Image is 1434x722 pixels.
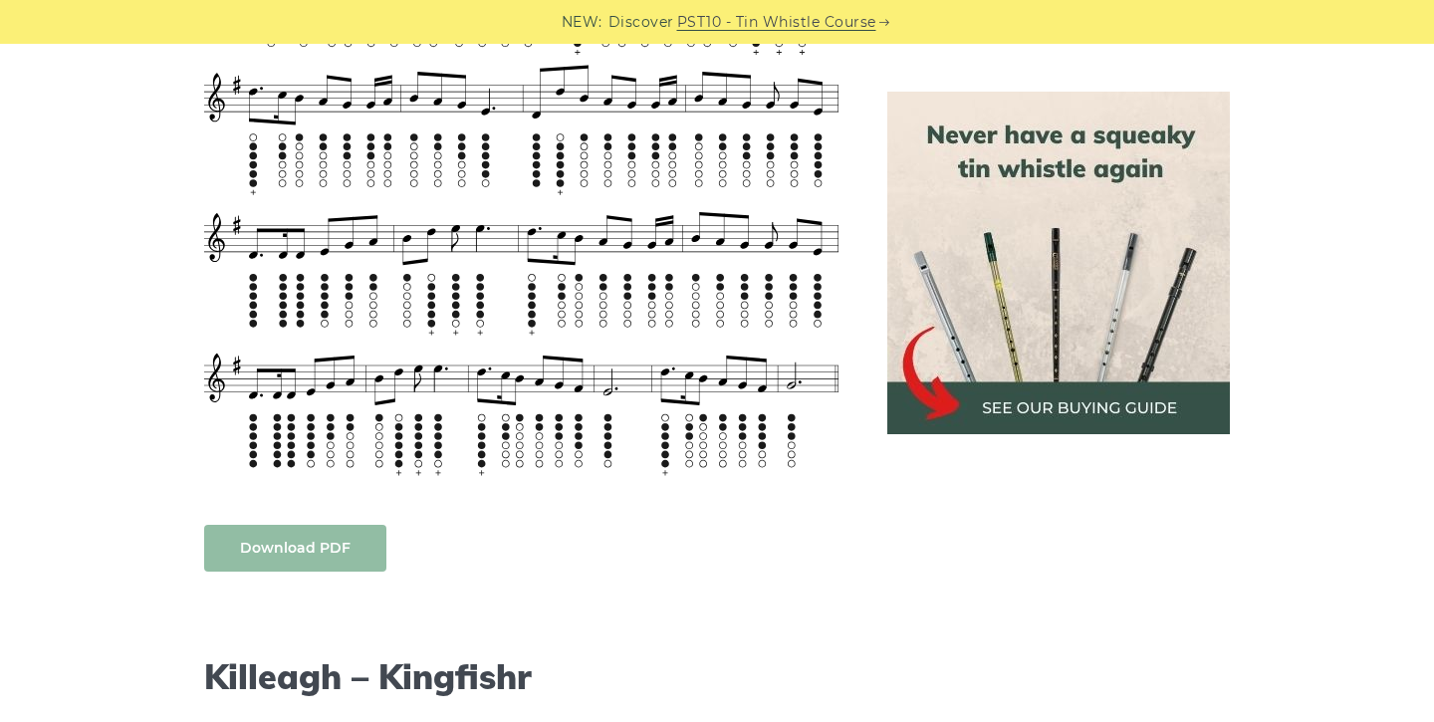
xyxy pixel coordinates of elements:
h2: Killeagh – Kingfishr [204,657,839,698]
span: Discover [608,11,674,34]
span: NEW: [562,11,602,34]
img: tin whistle buying guide [887,92,1230,434]
a: Download PDF [204,525,386,572]
a: PST10 - Tin Whistle Course [677,11,876,34]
